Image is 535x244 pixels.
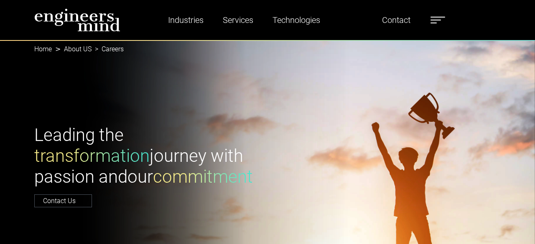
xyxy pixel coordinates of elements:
[34,194,92,207] a: Contact Us
[92,44,124,54] li: Careers
[153,166,253,187] span: commitment
[34,8,120,32] img: logo
[64,45,92,53] a: About US
[34,146,150,166] span: transformation
[219,10,257,30] a: Services
[269,10,324,30] a: Technologies
[379,10,414,30] a: Contact
[34,40,501,58] nav: breadcrumb
[165,10,207,30] a: Industries
[34,125,262,188] h1: Leading the journey with passion and our
[34,45,52,53] a: Home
